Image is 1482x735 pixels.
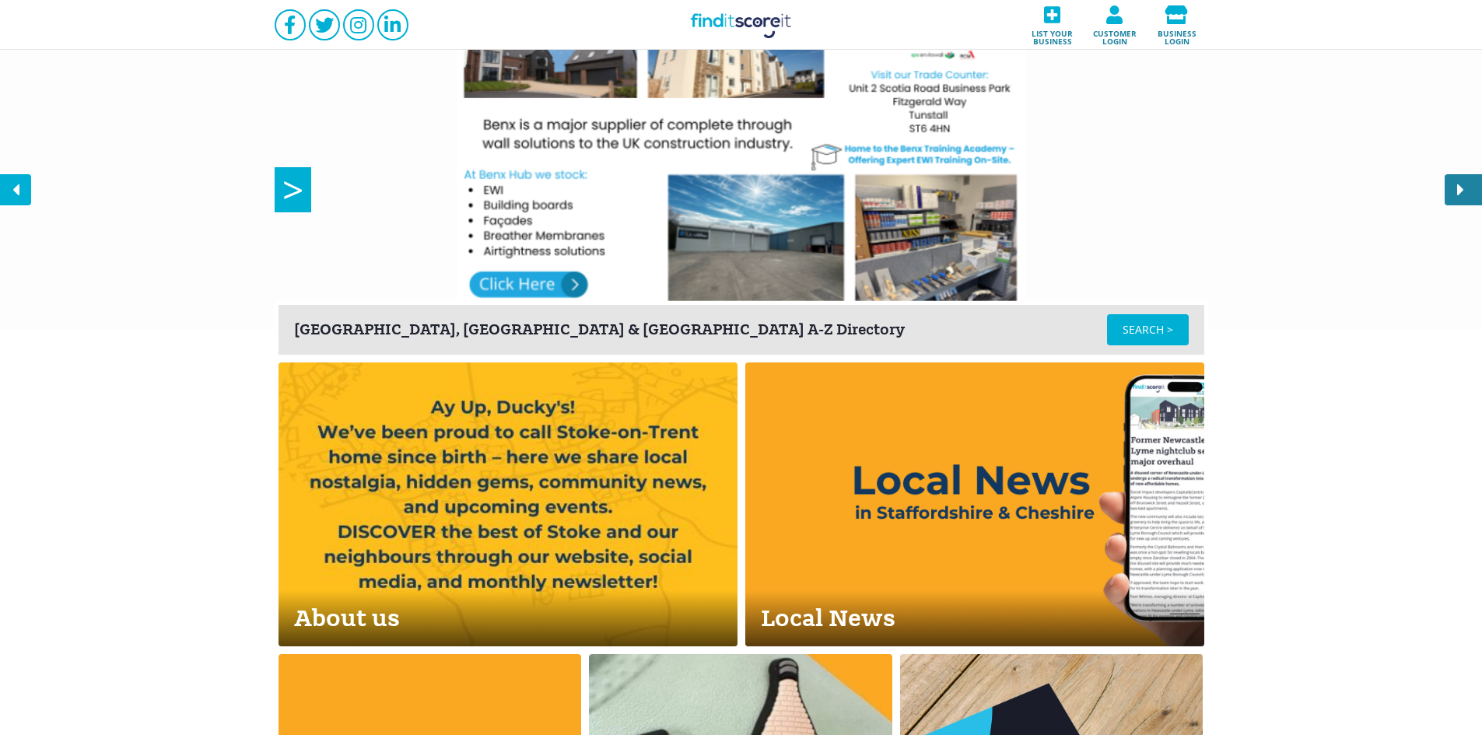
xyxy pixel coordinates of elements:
span: > [275,167,311,212]
div: [GEOGRAPHIC_DATA], [GEOGRAPHIC_DATA] & [GEOGRAPHIC_DATA] A-Z Directory [294,322,1107,338]
span: Customer login [1088,24,1141,45]
a: About us [279,362,737,646]
a: Local News [745,362,1204,646]
a: List your business [1021,1,1084,50]
span: List your business [1026,24,1079,45]
a: Customer login [1084,1,1146,50]
a: Business login [1146,1,1208,50]
a: SEARCH > [1107,314,1189,345]
div: About us [279,590,737,646]
div: Local News [745,590,1204,646]
span: Business login [1151,24,1203,45]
